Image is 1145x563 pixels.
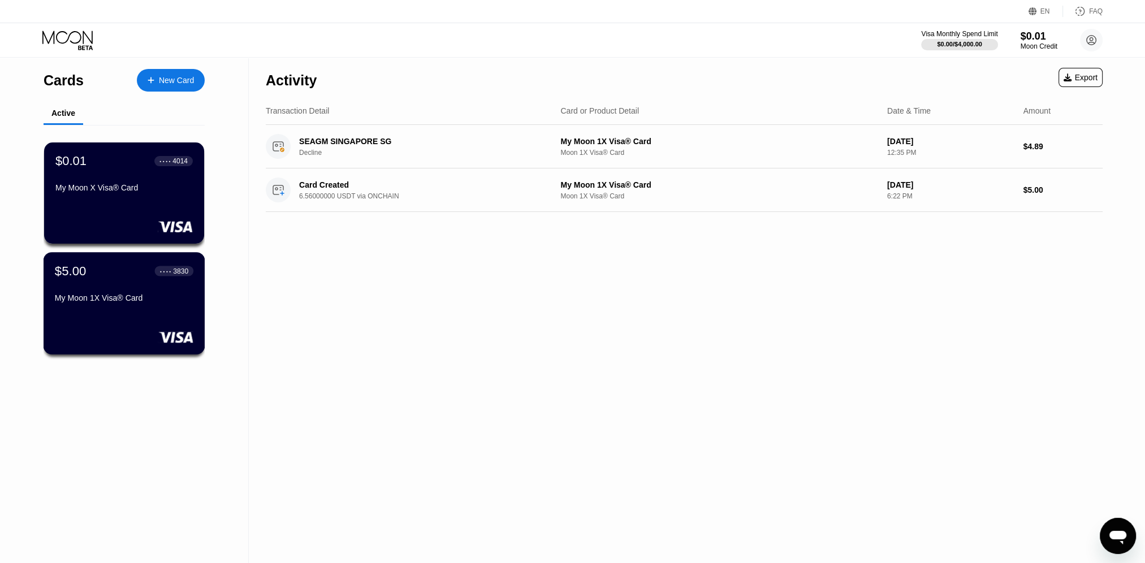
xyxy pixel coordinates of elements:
div: Visa Monthly Spend Limit [921,30,997,38]
div: $0.00 / $4,000.00 [937,41,982,47]
div: ● ● ● ● [160,269,171,272]
div: FAQ [1089,7,1103,15]
div: New Card [159,76,194,85]
div: EN [1029,6,1063,17]
div: Export [1064,73,1098,82]
div: $5.00 [55,263,87,278]
div: My Moon 1X Visa® Card [55,293,193,302]
div: Amount [1023,106,1051,115]
div: SEAGM SINGAPORE SG [299,137,538,146]
div: $5.00 [1023,185,1103,194]
div: Export [1058,68,1103,87]
div: FAQ [1063,6,1103,17]
div: My Moon 1X Visa® Card [560,137,878,146]
div: Card or Product Detail [560,106,639,115]
div: Moon 1X Visa® Card [560,149,878,157]
div: Date & Time [887,106,931,115]
div: $5.00● ● ● ●3830My Moon 1X Visa® Card [44,253,204,354]
div: $0.01 [1021,31,1057,42]
div: [DATE] [887,137,1014,146]
div: $4.89 [1023,142,1103,151]
div: $0.01Moon Credit [1021,31,1057,50]
div: Moon Credit [1021,42,1057,50]
div: Activity [266,72,317,89]
div: EN [1040,7,1050,15]
iframe: Button to launch messaging window [1100,518,1136,554]
div: Decline [299,149,556,157]
div: Active [51,109,75,118]
div: 6:22 PM [887,192,1014,200]
div: My Moon X Visa® Card [55,183,193,192]
div: 12:35 PM [887,149,1014,157]
div: 4014 [172,157,188,165]
div: Card Created6.56000000 USDT via ONCHAINMy Moon 1X Visa® CardMoon 1X Visa® Card[DATE]6:22 PM$5.00 [266,168,1103,212]
div: ● ● ● ● [159,159,171,163]
div: Transaction Detail [266,106,329,115]
div: Card Created [299,180,538,189]
div: Visa Monthly Spend Limit$0.00/$4,000.00 [921,30,997,50]
div: Cards [44,72,84,89]
div: $0.01 [55,154,87,168]
div: $0.01● ● ● ●4014My Moon X Visa® Card [44,142,204,244]
div: My Moon 1X Visa® Card [560,180,878,189]
div: 6.56000000 USDT via ONCHAIN [299,192,556,200]
div: Moon 1X Visa® Card [560,192,878,200]
div: [DATE] [887,180,1014,189]
div: 3830 [173,267,188,275]
div: SEAGM SINGAPORE SGDeclineMy Moon 1X Visa® CardMoon 1X Visa® Card[DATE]12:35 PM$4.89 [266,125,1103,168]
div: New Card [137,69,205,92]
